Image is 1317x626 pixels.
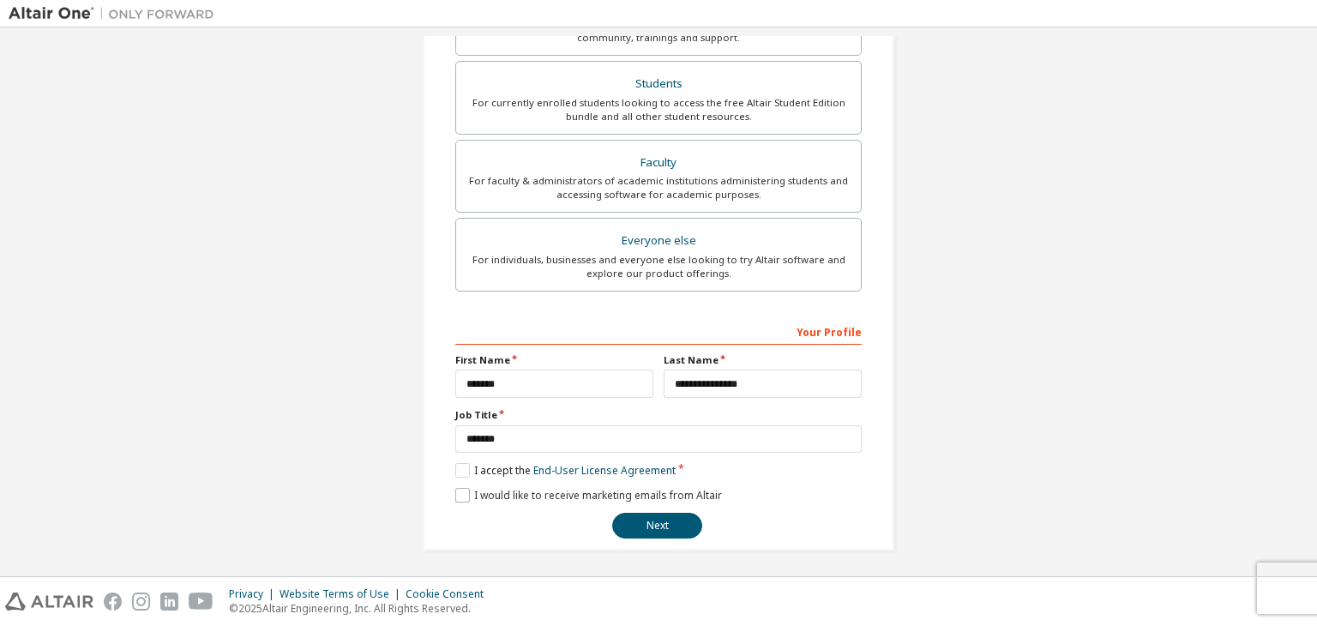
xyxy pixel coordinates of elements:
[132,593,150,611] img: instagram.svg
[612,513,702,539] button: Next
[455,463,676,478] label: I accept the
[104,593,122,611] img: facebook.svg
[455,317,862,345] div: Your Profile
[280,587,406,601] div: Website Terms of Use
[455,408,862,422] label: Job Title
[229,587,280,601] div: Privacy
[455,488,722,503] label: I would like to receive marketing emails from Altair
[466,174,851,202] div: For faculty & administrators of academic institutions administering students and accessing softwa...
[406,587,494,601] div: Cookie Consent
[5,593,93,611] img: altair_logo.svg
[229,601,494,616] p: © 2025 Altair Engineering, Inc. All Rights Reserved.
[466,72,851,96] div: Students
[466,151,851,175] div: Faculty
[466,229,851,253] div: Everyone else
[466,253,851,280] div: For individuals, businesses and everyone else looking to try Altair software and explore our prod...
[664,353,862,367] label: Last Name
[533,463,676,478] a: End-User License Agreement
[9,5,223,22] img: Altair One
[455,353,653,367] label: First Name
[160,593,178,611] img: linkedin.svg
[466,96,851,123] div: For currently enrolled students looking to access the free Altair Student Edition bundle and all ...
[189,593,213,611] img: youtube.svg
